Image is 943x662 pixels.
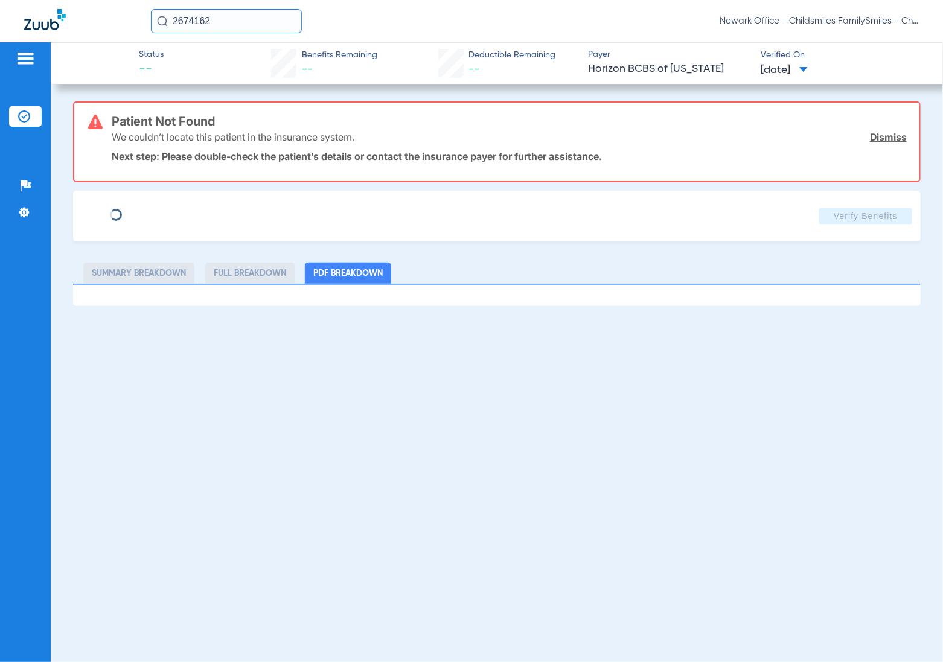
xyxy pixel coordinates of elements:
[139,48,164,61] span: Status
[761,49,924,62] span: Verified On
[589,62,751,77] span: Horizon BCBS of [US_STATE]
[16,51,35,66] img: hamburger-icon
[24,9,66,30] img: Zuub Logo
[468,64,479,75] span: --
[205,263,295,284] li: Full Breakdown
[589,48,751,61] span: Payer
[151,9,302,33] input: Search for patients
[88,115,103,129] img: error-icon
[305,263,391,284] li: PDF Breakdown
[112,131,354,143] p: We couldn’t locate this patient in the insurance system.
[112,150,907,162] p: Next step: Please double-check the patient’s details or contact the insurance payer for further a...
[302,64,313,75] span: --
[157,16,168,27] img: Search Icon
[139,62,164,78] span: --
[870,131,907,143] a: Dismiss
[468,49,555,62] span: Deductible Remaining
[761,63,808,78] span: [DATE]
[883,604,943,662] iframe: Chat Widget
[302,49,377,62] span: Benefits Remaining
[720,15,919,27] span: Newark Office - Childsmiles FamilySmiles - ChildSmiles [GEOGRAPHIC_DATA] - [GEOGRAPHIC_DATA] Gene...
[83,263,194,284] li: Summary Breakdown
[112,115,907,127] h3: Patient Not Found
